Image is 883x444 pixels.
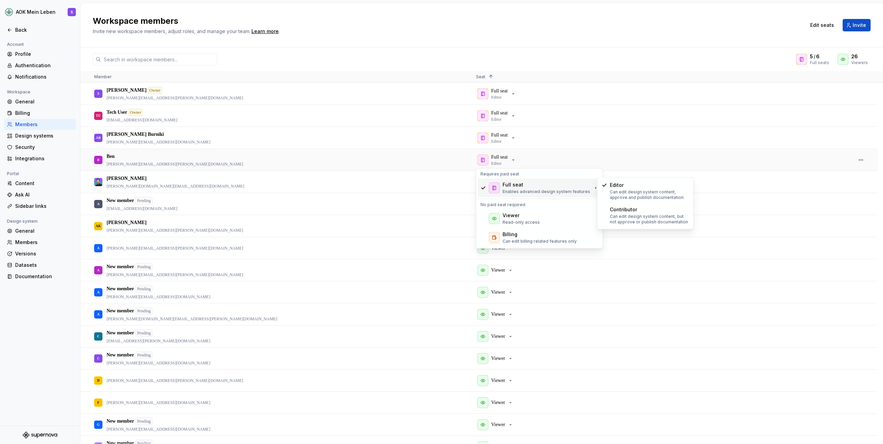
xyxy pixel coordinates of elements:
div: S [97,87,99,100]
div: G [97,418,100,431]
p: [PERSON_NAME][EMAIL_ADDRESS][PERSON_NAME][DOMAIN_NAME] [107,161,243,167]
p: Full seat [491,88,508,94]
h2: Workspace members [93,16,797,27]
p: Viewer [491,333,505,340]
div: Documentation [15,273,73,280]
div: Notifications [15,73,73,80]
span: Edit seats [810,22,834,29]
div: TU [96,109,101,122]
p: [PERSON_NAME][EMAIL_ADDRESS][DOMAIN_NAME] [107,139,210,145]
p: Viewer [491,377,505,384]
p: Editor [491,161,502,166]
div: Billing [15,110,73,117]
div: Editor [610,182,624,189]
div: Datasets [15,262,73,269]
p: Enables advanced design system features [503,189,590,194]
button: Viewer [476,285,516,299]
p: [PERSON_NAME][EMAIL_ADDRESS][DOMAIN_NAME] [107,360,210,366]
button: Edit seats [806,19,839,31]
p: Editor [491,139,502,144]
p: Can edit billing related features only [503,239,577,244]
p: Can edit design system content, but not approve or publish documentation [610,214,689,225]
div: Pending [136,263,152,271]
button: Full seatEditor [476,153,519,167]
a: Design systems [4,130,76,141]
p: [EMAIL_ADDRESS][DOMAIN_NAME] [107,117,177,123]
div: A [97,307,99,321]
p: Read-only access [503,220,540,225]
button: Viewer [476,352,516,365]
div: Pending [136,329,152,337]
div: Back [15,27,73,33]
p: Viewer [491,267,505,274]
p: [PERSON_NAME][EMAIL_ADDRESS][PERSON_NAME][DOMAIN_NAME] [107,272,243,277]
div: Sidebar links [15,203,73,210]
div: Members [15,239,73,246]
span: Member [94,74,112,79]
p: [PERSON_NAME] [107,219,147,226]
p: New member [107,330,134,336]
div: No paid seat required [478,201,601,209]
div: Owner [129,109,143,116]
p: [PERSON_NAME][EMAIL_ADDRESS][DOMAIN_NAME] [107,400,210,405]
p: New member [107,285,134,292]
div: Full seats [810,60,829,65]
div: Design system [4,217,40,225]
div: Pending [136,417,152,425]
button: Full seatEditor [476,87,519,101]
p: Can edit design system content, approve and publish documentation [610,189,689,200]
p: [PERSON_NAME][DOMAIN_NAME][EMAIL_ADDRESS][PERSON_NAME][DOMAIN_NAME] [107,316,277,322]
div: Versions [15,250,73,257]
div: Viewers [851,60,868,65]
a: Sidebar links [4,201,76,212]
p: Editor [491,117,502,122]
input: Search in workspace members... [101,53,217,65]
button: Viewer [476,396,516,410]
span: . [250,29,280,34]
button: Full seatEditor [476,131,519,145]
p: New member [107,263,134,270]
a: Learn more [251,28,279,35]
div: Requires paid seat [478,170,601,178]
p: New member [107,418,134,425]
button: Viewer [476,418,516,432]
div: A [97,285,99,299]
div: F [97,396,99,409]
a: Notifications [4,71,76,82]
p: [PERSON_NAME][EMAIL_ADDRESS][PERSON_NAME][DOMAIN_NAME] [107,245,243,251]
div: Viewer [503,212,519,219]
div: Authentication [15,62,73,69]
div: B [97,153,100,166]
div: C [97,330,99,343]
div: Pending [136,351,152,359]
p: Tech User [107,109,127,116]
p: Viewer [491,399,505,406]
a: Ask AI [4,189,76,200]
a: General [4,96,76,107]
p: [PERSON_NAME] [107,87,147,94]
span: 26 [851,53,858,60]
div: Full seat [503,181,523,188]
p: [PERSON_NAME] [107,175,147,182]
a: Versions [4,248,76,259]
p: New member [107,307,134,314]
div: Members [15,121,73,128]
p: [EMAIL_ADDRESS][DOMAIN_NAME] [107,206,177,211]
p: [EMAIL_ADDRESS][PERSON_NAME][DOMAIN_NAME] [107,338,210,344]
div: Profile [15,51,73,58]
div: AB [96,131,101,144]
div: S [71,9,73,15]
div: Contributor [610,206,637,213]
span: 5 [810,53,813,60]
p: Full seat [491,110,508,117]
a: Security [4,142,76,153]
a: Members [4,119,76,130]
p: [PERSON_NAME][EMAIL_ADDRESS][PERSON_NAME][DOMAIN_NAME] [107,378,243,383]
div: General [15,228,73,234]
div: AK [96,219,101,233]
img: Samuel [94,178,102,186]
p: Viewer [491,311,505,318]
div: Ask AI [15,191,73,198]
span: Invite [853,22,866,29]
